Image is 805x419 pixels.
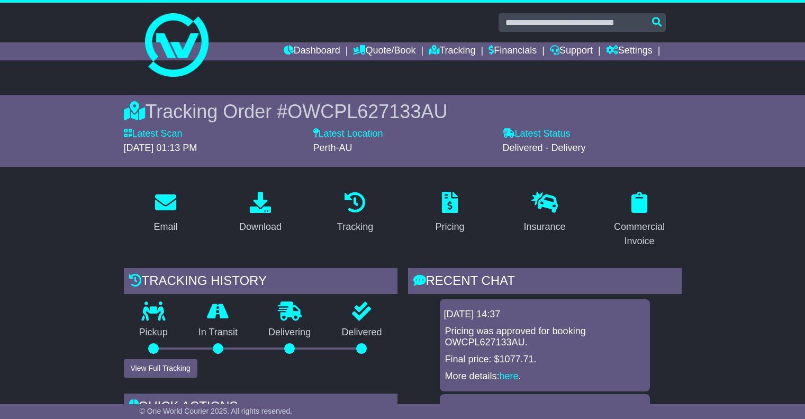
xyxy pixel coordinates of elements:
a: Tracking [429,42,475,60]
p: Pricing was approved for booking OWCPL627133AU. [445,326,645,349]
label: Latest Location [313,128,383,140]
p: Pickup [124,327,183,338]
div: Email [153,220,177,234]
span: Perth-AU [313,142,352,153]
span: OWCPL627133AU [287,101,447,122]
div: Insurance [523,220,565,234]
a: Insurance [517,188,572,238]
span: © One World Courier 2025. All rights reserved. [140,407,293,415]
div: RECENT CHAT [408,268,682,297]
a: Settings [606,42,653,60]
p: Final price: $1077.71. [445,354,645,365]
button: View Full Tracking [124,359,197,378]
a: Financials [489,42,537,60]
a: Dashboard [284,42,340,60]
a: Support [550,42,593,60]
div: Download [239,220,282,234]
a: Quote/Book [353,42,415,60]
div: Tracking Order # [124,100,682,123]
span: Delivered - Delivery [503,142,586,153]
div: Tracking history [124,268,397,297]
a: Email [147,188,184,238]
a: Download [232,188,288,238]
a: Commercial Invoice [598,188,682,252]
label: Latest Scan [124,128,183,140]
a: Pricing [428,188,471,238]
p: Delivered [326,327,397,338]
a: Tracking [330,188,380,238]
div: Commercial Invoice [604,220,675,248]
p: Delivering [253,327,326,338]
a: here [500,371,519,381]
span: [DATE] 01:13 PM [124,142,197,153]
label: Latest Status [503,128,571,140]
div: Pricing [435,220,464,234]
p: More details: . [445,371,645,382]
div: [DATE] 14:37 [444,309,646,320]
div: Tracking [337,220,373,234]
p: In Transit [183,327,253,338]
